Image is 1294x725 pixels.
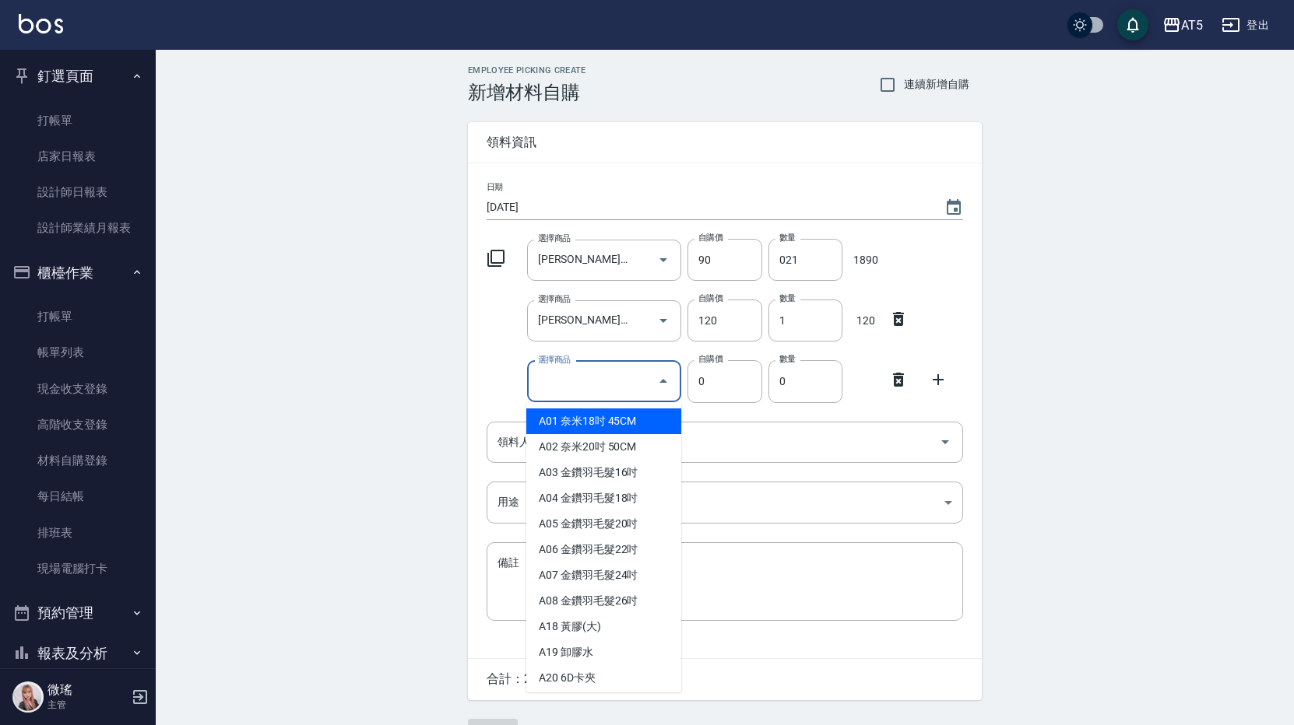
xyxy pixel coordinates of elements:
[935,189,972,226] button: Choose date, selected date is 2025-10-05
[6,478,149,514] a: 每日結帳
[468,82,586,103] h3: 新增材料自購
[1181,16,1203,35] div: AT5
[526,562,681,588] li: A07 金鑽羽毛髮24吋
[526,408,681,434] li: A01 奈米18吋 45CM
[526,588,681,614] li: A08 金鑽羽毛髮26吋
[6,253,149,293] button: 櫃檯作業
[651,247,676,272] button: Open
[651,369,676,394] button: Close
[526,639,681,665] li: A19 卸膠水
[526,614,681,639] li: A18 黃膠(大)
[6,174,149,210] a: 設計師日報表
[779,232,796,243] label: 數量
[526,665,681,691] li: A20 6D卡夾
[1215,11,1275,40] button: 登出
[698,353,723,365] label: 自購價
[12,681,44,713] img: Person
[47,698,127,712] p: 主管
[47,682,127,698] h5: 微瑤
[526,511,681,537] li: A05 金鑽羽毛髮20吋
[849,252,883,268] p: 1890
[933,429,958,454] button: Open
[19,14,63,33] img: Logo
[904,76,969,93] span: 連續新增自購
[487,194,929,220] input: YYYY/MM/DD
[538,354,571,366] label: 選擇商品
[6,103,149,138] a: 打帳單
[6,56,149,96] button: 釘選頁面
[698,292,723,304] label: 自購價
[6,407,149,443] a: 高階收支登錄
[526,460,681,485] li: A03 金鑽羽毛髮16吋
[6,299,149,334] a: 打帳單
[651,308,676,333] button: Open
[468,65,586,75] h2: Employee Picking Create
[526,691,681,716] li: A23 彈力接髮穿針(串珠器)
[6,443,149,478] a: 材料自購登錄
[487,135,963,150] span: 領料資訊
[487,181,503,193] label: 日期
[526,537,681,562] li: A06 金鑽羽毛髮22吋
[6,515,149,551] a: 排班表
[538,233,571,244] label: 選擇商品
[538,293,571,305] label: 選擇商品
[1117,9,1148,40] button: save
[6,138,149,174] a: 店家日報表
[6,371,149,407] a: 現金收支登錄
[526,434,681,460] li: A02 奈米20吋 50CM
[6,633,149,674] button: 報表及分析
[6,210,149,246] a: 設計師業績月報表
[6,593,149,633] button: 預約管理
[779,353,796,365] label: 數量
[779,292,796,304] label: 數量
[6,551,149,587] a: 現場電腦打卡
[849,313,883,329] p: 120
[6,334,149,370] a: 帳單列表
[698,232,723,243] label: 自購價
[468,659,982,700] div: 合計： 2010
[1156,9,1209,41] button: AT5
[526,485,681,511] li: A04 金鑽羽毛髮18吋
